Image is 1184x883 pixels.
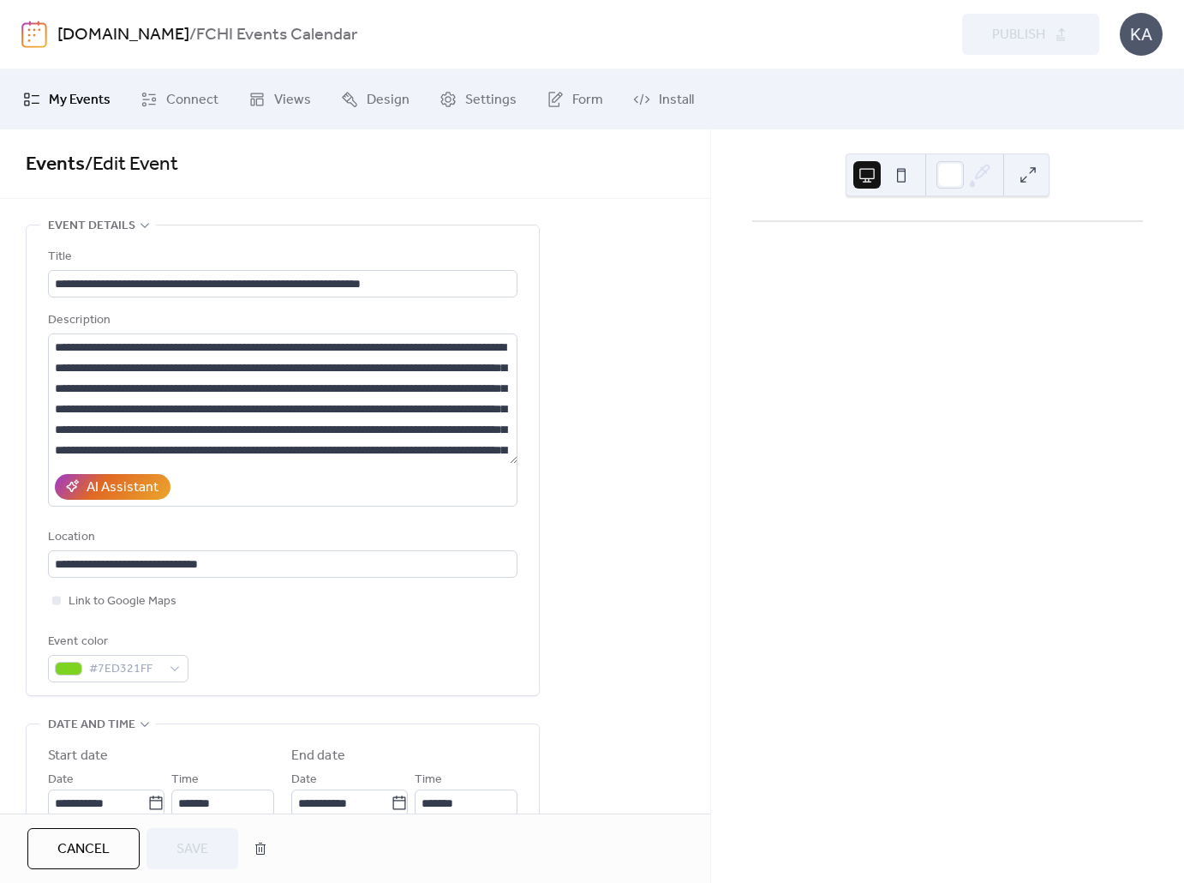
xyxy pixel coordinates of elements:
[328,76,422,123] a: Design
[367,90,410,111] span: Design
[57,19,189,51] a: [DOMAIN_NAME]
[171,770,199,790] span: Time
[89,659,161,680] span: #7ED321FF
[620,76,707,123] a: Install
[48,746,108,766] div: Start date
[534,76,616,123] a: Form
[659,90,694,111] span: Install
[1120,13,1163,56] div: KA
[48,632,185,652] div: Event color
[87,478,158,498] div: AI Assistant
[274,90,311,111] span: Views
[26,146,85,183] a: Events
[196,19,357,51] b: FCHI Events Calendar
[21,21,47,48] img: logo
[291,746,345,766] div: End date
[166,90,218,111] span: Connect
[48,247,514,267] div: Title
[55,474,170,500] button: AI Assistant
[48,715,135,736] span: Date and time
[48,527,514,548] div: Location
[48,770,74,790] span: Date
[236,76,324,123] a: Views
[48,310,514,331] div: Description
[465,90,517,111] span: Settings
[291,770,317,790] span: Date
[415,770,442,790] span: Time
[572,90,603,111] span: Form
[427,76,529,123] a: Settings
[48,216,135,237] span: Event details
[189,19,196,51] b: /
[69,592,176,612] span: Link to Google Maps
[57,839,110,860] span: Cancel
[10,76,123,123] a: My Events
[128,76,231,123] a: Connect
[27,828,140,869] button: Cancel
[85,146,178,183] span: / Edit Event
[49,90,111,111] span: My Events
